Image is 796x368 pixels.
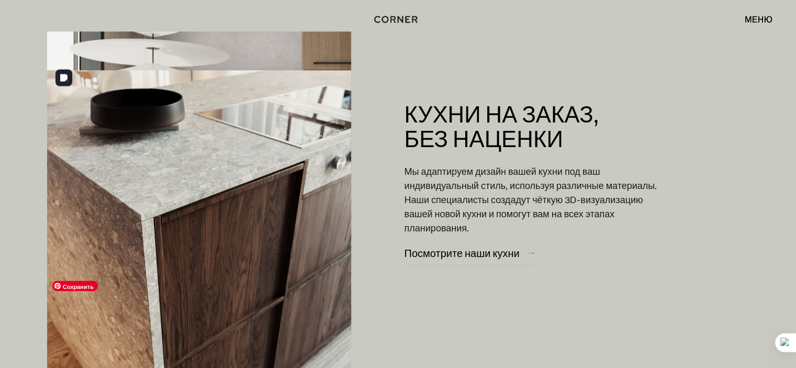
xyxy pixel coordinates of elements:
a: Посмотрите наши кухни [405,240,534,266]
font: Мы адаптируем дизайн вашей кухни под ваш индивидуальный стиль, используя различные материалы. Наш... [405,165,657,234]
font: Кухни на заказ, [405,100,599,128]
font: без наценки [405,125,563,153]
font: Посмотрите наши кухни [405,247,520,260]
a: дом [371,13,425,26]
font: Сохранить [63,284,94,290]
div: меню [734,10,772,28]
font: меню [745,14,772,25]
